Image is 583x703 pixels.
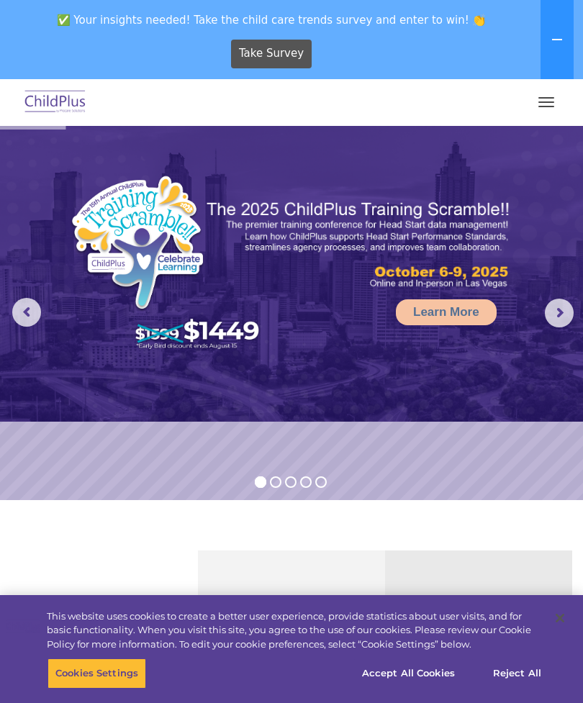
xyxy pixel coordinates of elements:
a: Learn More [396,299,497,325]
button: Cookies Settings [48,658,146,689]
div: This website uses cookies to create a better user experience, provide statistics about user visit... [47,609,543,652]
span: Take Survey [239,41,304,66]
button: Close [544,602,576,634]
button: Accept All Cookies [354,658,463,689]
img: ChildPlus by Procare Solutions [22,86,89,119]
button: Reject All [472,658,562,689]
span: ✅ Your insights needed! Take the child care trends survey and enter to win! 👏 [6,6,538,34]
a: Take Survey [231,40,312,68]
